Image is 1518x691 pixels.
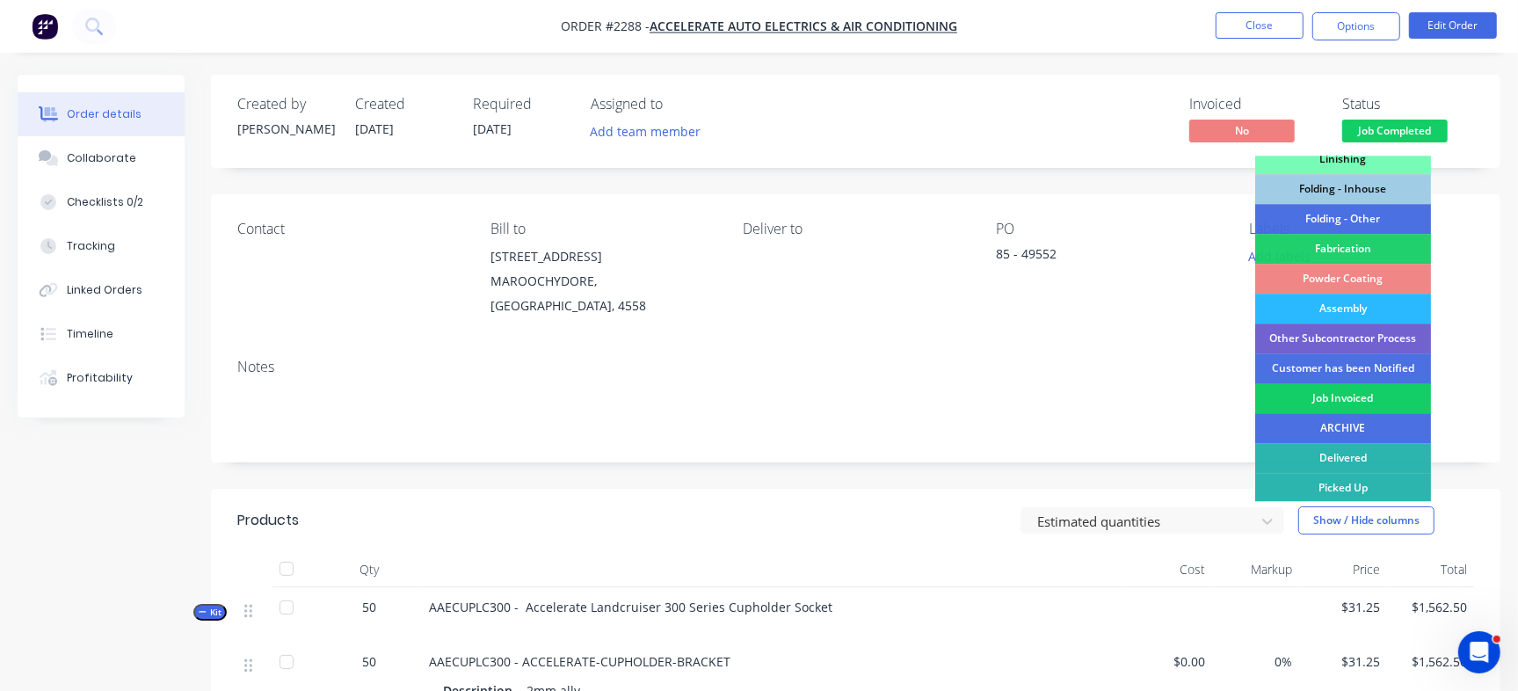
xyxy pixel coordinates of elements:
div: Required [473,96,570,113]
span: 50 [362,598,376,616]
button: Timeline [18,312,185,356]
button: Add team member [591,120,710,143]
div: Other Subcontractor Process [1255,324,1431,353]
div: Cost [1125,552,1212,587]
div: Checklists 0/2 [67,194,143,210]
div: 85 - 49552 [996,244,1216,269]
img: Factory [32,13,58,40]
span: 0% [1219,652,1292,671]
div: PO [996,221,1221,237]
div: Profitability [67,370,133,386]
div: MAROOCHYDORE, [GEOGRAPHIC_DATA], 4558 [490,269,715,318]
div: Status [1342,96,1474,113]
span: Job Completed [1342,120,1448,142]
div: Products [237,510,299,531]
span: AAECUPLC300 - Accelerate Landcruiser 300 Series Cupholder Socket [429,599,832,615]
div: Assembly [1255,294,1431,324]
button: Options [1312,12,1400,40]
span: $31.25 [1307,598,1380,616]
span: [DATE] [473,120,512,137]
div: Folding - Inhouse [1255,174,1431,204]
span: Kit [199,606,222,619]
div: Customer has been Notified [1255,353,1431,383]
div: Powder Coating [1255,264,1431,294]
div: Order details [67,106,142,122]
div: [STREET_ADDRESS]MAROOCHYDORE, [GEOGRAPHIC_DATA], 4558 [490,244,715,318]
div: Folding - Other [1255,204,1431,234]
div: Job Invoiced [1255,383,1431,413]
button: Close [1216,12,1304,39]
div: ARCHIVE [1255,413,1431,443]
div: Created [355,96,452,113]
span: $1,562.50 [1394,652,1467,671]
div: Fabrication [1255,234,1431,264]
div: Created by [237,96,334,113]
span: $31.25 [1307,652,1380,671]
div: Collaborate [67,150,136,166]
div: Picked Up [1255,473,1431,503]
button: Edit Order [1409,12,1497,39]
div: Linishing [1255,144,1431,174]
button: Add team member [581,120,710,143]
span: No [1189,120,1295,142]
div: Total [1387,552,1474,587]
iframe: Intercom live chat [1458,631,1500,673]
div: Tracking [67,238,115,254]
div: Price [1300,552,1387,587]
button: Order details [18,92,185,136]
div: Markup [1212,552,1299,587]
div: Timeline [67,326,113,342]
span: AAECUPLC300 - ACCELERATE-CUPHOLDER-BRACKET [429,653,730,670]
span: $0.00 [1132,652,1205,671]
div: Delivered [1255,443,1431,473]
button: Kit [193,604,227,621]
button: Collaborate [18,136,185,180]
div: Deliver to [744,221,969,237]
div: Contact [237,221,462,237]
button: Job Completed [1342,120,1448,146]
div: Notes [237,359,1474,375]
button: Tracking [18,224,185,268]
div: Labels [1249,221,1474,237]
span: $1,562.50 [1394,598,1467,616]
div: Bill to [490,221,715,237]
div: Linked Orders [67,282,142,298]
div: [STREET_ADDRESS] [490,244,715,269]
button: Show / Hide columns [1298,506,1434,535]
a: Accelerate Auto Electrics & Air Conditioning [650,18,957,35]
button: Checklists 0/2 [18,180,185,224]
span: [DATE] [355,120,394,137]
div: Assigned to [591,96,766,113]
button: Add labels [1239,244,1320,268]
button: Profitability [18,356,185,400]
span: Order #2288 - [561,18,650,35]
div: Qty [316,552,422,587]
span: 50 [362,652,376,671]
div: [PERSON_NAME] [237,120,334,138]
button: Linked Orders [18,268,185,312]
div: Invoiced [1189,96,1321,113]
